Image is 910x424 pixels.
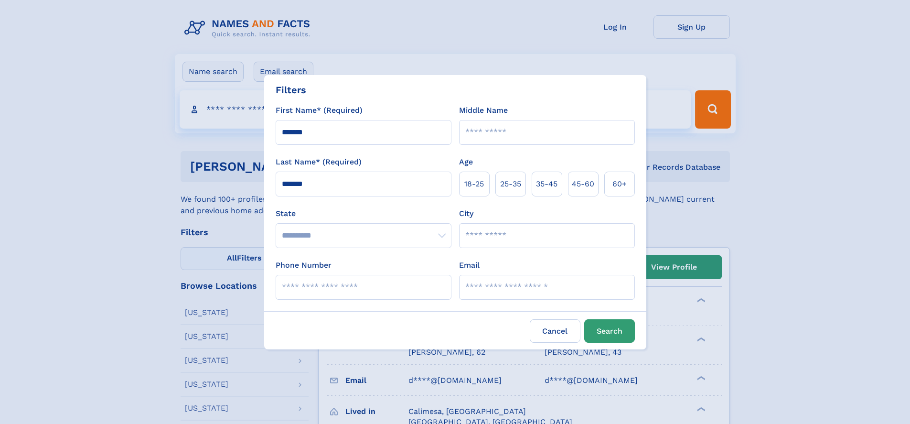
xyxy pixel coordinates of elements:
[612,178,627,190] span: 60+
[530,319,580,343] label: Cancel
[459,208,473,219] label: City
[276,208,451,219] label: State
[276,83,306,97] div: Filters
[500,178,521,190] span: 25‑35
[459,156,473,168] label: Age
[464,178,484,190] span: 18‑25
[276,105,363,116] label: First Name* (Required)
[276,156,362,168] label: Last Name* (Required)
[572,178,594,190] span: 45‑60
[459,260,480,271] label: Email
[536,178,557,190] span: 35‑45
[276,260,332,271] label: Phone Number
[584,319,635,343] button: Search
[459,105,508,116] label: Middle Name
